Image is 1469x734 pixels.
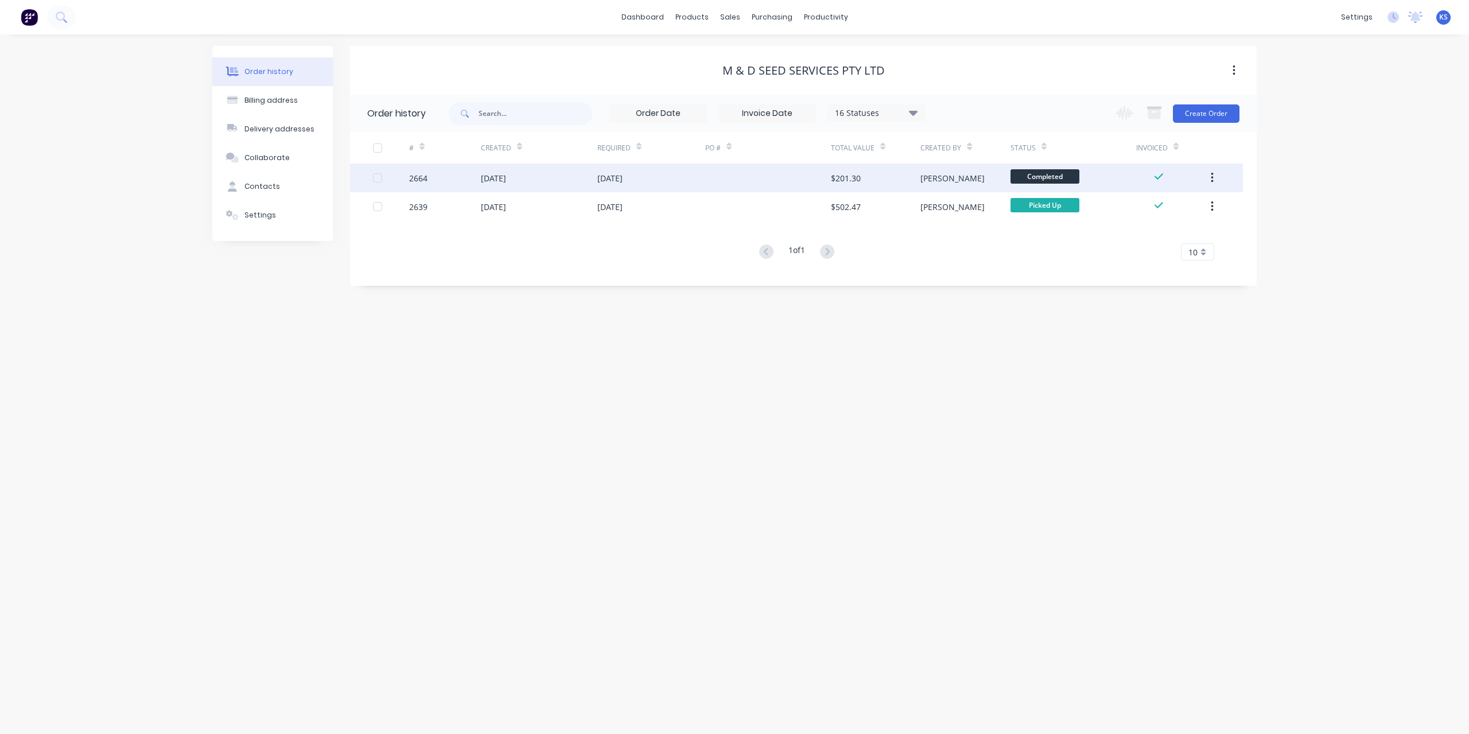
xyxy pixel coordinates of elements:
[481,132,597,164] div: Created
[722,64,885,77] div: M & D Seed Services Pty Ltd
[616,9,670,26] a: dashboard
[920,201,985,213] div: [PERSON_NAME]
[831,143,875,153] div: Total Value
[244,210,276,220] div: Settings
[1011,198,1079,212] span: Picked Up
[244,153,290,163] div: Collaborate
[705,143,721,153] div: PO #
[212,143,333,172] button: Collaborate
[597,143,631,153] div: Required
[831,172,861,184] div: $201.30
[1011,132,1136,164] div: Status
[244,181,280,192] div: Contacts
[409,172,428,184] div: 2664
[244,67,293,77] div: Order history
[670,9,714,26] div: products
[409,132,481,164] div: #
[828,107,924,119] div: 16 Statuses
[1173,104,1239,123] button: Create Order
[714,9,746,26] div: sales
[788,244,805,261] div: 1 of 1
[212,57,333,86] button: Order history
[597,201,623,213] div: [DATE]
[212,201,333,230] button: Settings
[831,132,920,164] div: Total Value
[244,124,314,134] div: Delivery addresses
[597,172,623,184] div: [DATE]
[831,201,861,213] div: $502.47
[610,105,706,122] input: Order Date
[1439,12,1448,22] span: KS
[481,143,511,153] div: Created
[1136,143,1168,153] div: Invoiced
[481,172,506,184] div: [DATE]
[212,115,333,143] button: Delivery addresses
[1136,132,1208,164] div: Invoiced
[367,107,426,121] div: Order history
[21,9,38,26] img: Factory
[1335,9,1378,26] div: settings
[1011,143,1036,153] div: Status
[798,9,854,26] div: productivity
[719,105,815,122] input: Invoice Date
[705,132,831,164] div: PO #
[920,132,1010,164] div: Created By
[479,102,592,125] input: Search...
[920,143,961,153] div: Created By
[746,9,798,26] div: purchasing
[409,143,414,153] div: #
[1011,169,1079,184] span: Completed
[212,86,333,115] button: Billing address
[597,132,705,164] div: Required
[481,201,506,213] div: [DATE]
[212,172,333,201] button: Contacts
[1188,246,1198,258] span: 10
[244,95,298,106] div: Billing address
[920,172,985,184] div: [PERSON_NAME]
[409,201,428,213] div: 2639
